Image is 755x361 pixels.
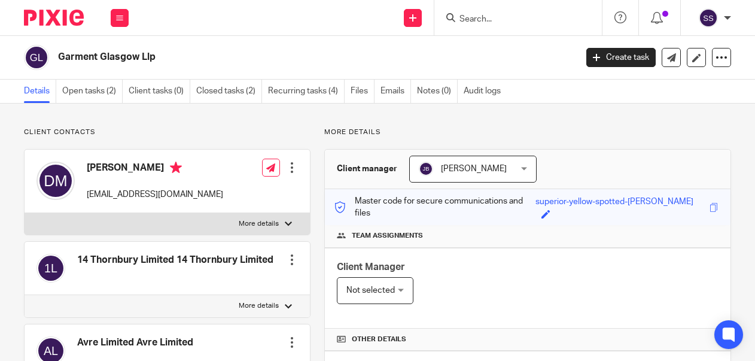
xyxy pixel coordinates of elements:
[586,48,656,67] a: Create task
[239,301,279,311] p: More details
[535,196,693,210] div: superior-yellow-spotted-[PERSON_NAME]
[87,162,223,177] h4: [PERSON_NAME]
[77,254,273,266] h4: 14 Thornbury Limited 14 Thornbury Limited
[58,51,466,63] h2: Garment Glasgow Llp
[380,80,411,103] a: Emails
[334,195,535,220] p: Master code for secure communications and files
[36,162,75,200] img: svg%3E
[170,162,182,174] i: Primary
[24,80,56,103] a: Details
[196,80,262,103] a: Closed tasks (2)
[129,80,190,103] a: Client tasks (0)
[346,286,395,295] span: Not selected
[24,10,84,26] img: Pixie
[699,8,718,28] img: svg%3E
[337,262,405,272] span: Client Manager
[352,231,423,241] span: Team assignments
[464,80,507,103] a: Audit logs
[268,80,345,103] a: Recurring tasks (4)
[24,128,310,137] p: Client contacts
[36,254,65,283] img: svg%3E
[24,45,49,70] img: svg%3E
[419,162,433,176] img: svg%3E
[239,219,279,229] p: More details
[324,128,731,137] p: More details
[352,335,406,344] span: Other details
[441,165,507,173] span: [PERSON_NAME]
[77,336,193,349] h4: Avre Limited Avre Limited
[337,163,397,175] h3: Client manager
[62,80,123,103] a: Open tasks (2)
[417,80,458,103] a: Notes (0)
[87,189,223,201] p: [EMAIL_ADDRESS][DOMAIN_NAME]
[351,80,375,103] a: Files
[458,14,566,25] input: Search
